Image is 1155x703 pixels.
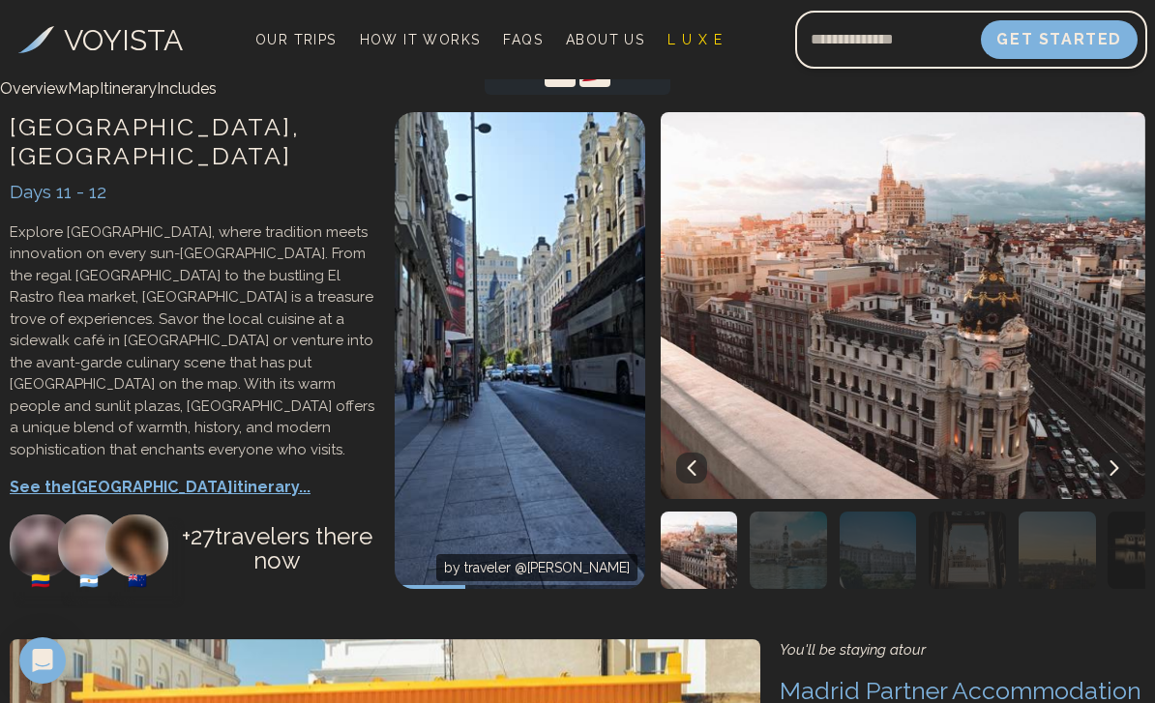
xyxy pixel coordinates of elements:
[105,570,168,593] h1: 🇳🇿
[10,221,375,461] p: Explore [GEOGRAPHIC_DATA], where tradition meets innovation on every sun-[GEOGRAPHIC_DATA]. From ...
[667,32,723,47] span: L U X E
[10,514,73,577] img: Traveler Profile Picture
[168,514,375,592] h2: + 27 travelers there now
[660,26,730,53] a: L U X E
[105,514,168,577] img: Traveler Profile Picture
[661,512,738,589] img: Accommodation photo
[18,18,183,62] a: VOYISTA
[558,26,652,53] a: About Us
[981,20,1138,59] button: Get Started
[566,32,644,47] span: About Us
[750,512,827,589] img: Accommodation photo
[68,79,100,98] a: Map
[10,112,375,170] h3: [GEOGRAPHIC_DATA] , [GEOGRAPHIC_DATA]
[157,79,217,98] a: Includes
[795,16,981,63] input: Email address
[352,26,489,53] a: How It Works
[1019,512,1096,589] img: Accommodation photo
[19,637,66,684] div: Open Intercom Messenger
[495,26,550,53] a: FAQs
[780,639,1145,661] div: You'll be staying at our
[64,18,183,62] h3: VOYISTA
[58,570,121,593] h1: 🇦🇷
[248,26,344,53] a: Our Trips
[840,512,917,589] img: Accommodation photo
[360,32,481,47] span: How It Works
[58,514,121,577] img: Traveler Profile Picture
[436,554,637,581] div: by traveler @ [PERSON_NAME]
[645,112,1145,499] img: City of Madrid
[100,79,157,98] a: Itinerary
[10,476,375,499] p: See the [GEOGRAPHIC_DATA] itinerary...
[18,26,54,53] img: Voyista Logo
[503,32,543,47] span: FAQs
[10,178,375,206] div: Days 11 - 12
[10,570,73,593] h1: 🇨🇴
[929,512,1006,589] img: Accommodation photo
[255,32,337,47] span: Our Trips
